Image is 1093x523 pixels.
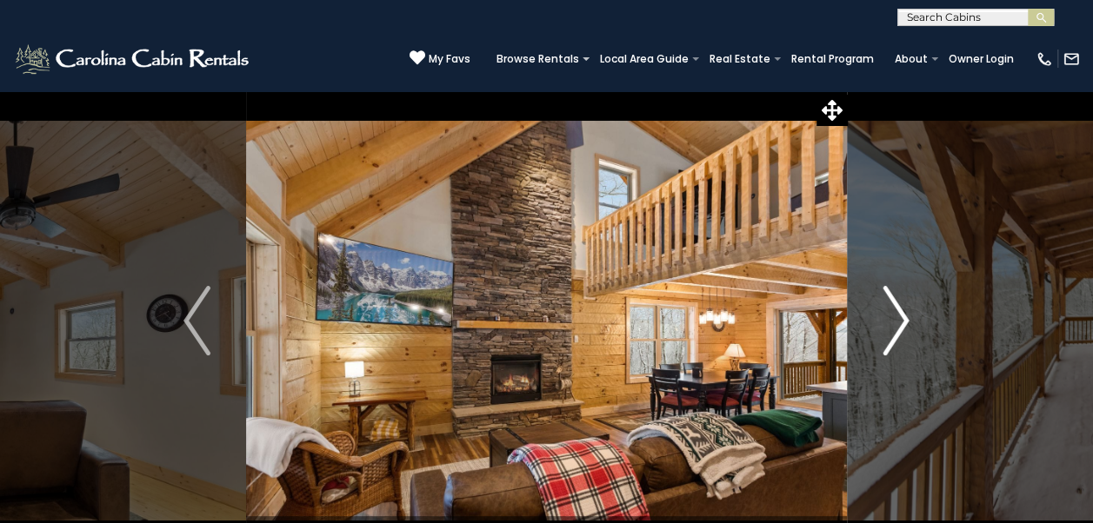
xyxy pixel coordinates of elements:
[591,47,697,71] a: Local Area Guide
[488,47,588,71] a: Browse Rentals
[1063,50,1080,68] img: mail-regular-white.png
[183,286,210,355] img: arrow
[940,47,1023,71] a: Owner Login
[410,50,470,68] a: My Favs
[886,47,936,71] a: About
[13,42,254,76] img: White-1-2.png
[701,47,779,71] a: Real Estate
[1036,50,1053,68] img: phone-regular-white.png
[883,286,909,355] img: arrow
[429,51,470,67] span: My Favs
[783,47,883,71] a: Rental Program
